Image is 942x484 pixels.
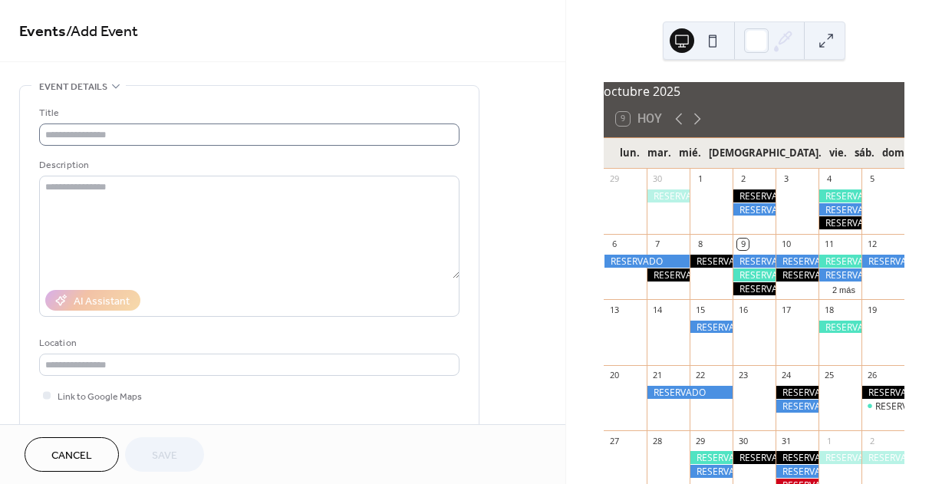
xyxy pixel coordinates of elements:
div: Event color [39,422,154,438]
div: Description [39,157,456,173]
div: 5 [866,173,878,185]
div: 10 [780,239,792,250]
div: [DEMOGRAPHIC_DATA]. [705,138,825,169]
div: RESERVADO [818,189,861,202]
div: 12 [866,239,878,250]
div: RESERVADO [861,451,904,464]
div: RESERVADO [861,386,904,399]
div: RESERVADO [818,255,861,268]
div: Location [39,335,456,351]
div: lun. [616,138,644,169]
div: RESERVADO [861,400,904,413]
div: 31 [780,435,792,446]
div: 19 [866,304,878,315]
div: 22 [694,370,706,381]
div: 28 [651,435,663,446]
div: RESERVADO [690,465,733,478]
div: vie. [825,138,851,169]
div: RESERVADO [776,255,818,268]
div: mié. [675,138,705,169]
div: Title [39,105,456,121]
div: RESERVADO [647,268,690,282]
div: 2 [866,435,878,446]
div: 29 [608,173,620,185]
div: 24 [780,370,792,381]
div: 25 [823,370,835,381]
div: 1 [694,173,706,185]
div: RESERVADO [647,189,690,202]
div: RESERVADO [733,268,776,282]
div: 30 [651,173,663,185]
div: 8 [694,239,706,250]
div: 2 [737,173,749,185]
div: RESERVADO [776,451,818,464]
span: / Add Event [66,17,138,47]
div: RESERVADO [776,386,818,399]
div: RESERVADO [733,255,776,268]
div: RESERVADO [733,203,776,216]
div: 13 [608,304,620,315]
div: 20 [608,370,620,381]
div: RESERVADO [818,203,861,216]
div: RESERVADO [690,321,733,334]
span: Cancel [51,448,92,464]
div: RESERVADO [875,400,927,413]
div: RESERVADO [647,386,733,399]
div: sáb. [851,138,878,169]
div: 16 [737,304,749,315]
div: 17 [780,304,792,315]
div: RESERVADO [733,189,776,202]
div: dom. [878,138,911,169]
div: octubre 2025 [604,82,904,100]
div: RESERVADO [818,451,861,464]
button: Cancel [25,437,119,472]
div: 4 [823,173,835,185]
div: RESERVADO [776,268,818,282]
div: 11 [823,239,835,250]
div: RESERVADO [818,268,861,282]
div: 23 [737,370,749,381]
div: RESERVADO [733,451,776,464]
div: 26 [866,370,878,381]
div: 7 [651,239,663,250]
button: 2 más [826,282,861,295]
div: 15 [694,304,706,315]
div: RESERVADO [690,451,733,464]
div: 30 [737,435,749,446]
div: 29 [694,435,706,446]
div: 6 [608,239,620,250]
div: RESERVADO [690,255,733,268]
div: 21 [651,370,663,381]
div: 14 [651,304,663,315]
div: mar. [644,138,675,169]
span: Event details [39,79,107,95]
span: Link to Google Maps [58,389,142,405]
div: 3 [780,173,792,185]
div: RESERVADO [776,400,818,413]
div: RESERVADO [604,255,690,268]
div: 9 [737,239,749,250]
div: 27 [608,435,620,446]
div: RESERVADO [818,216,861,229]
div: RESERVADO [733,282,776,295]
div: RESERVADO [861,255,904,268]
div: 18 [823,304,835,315]
div: RESERVADO [818,321,861,334]
div: 1 [823,435,835,446]
div: RESERVADO [776,465,818,478]
a: Events [19,17,66,47]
